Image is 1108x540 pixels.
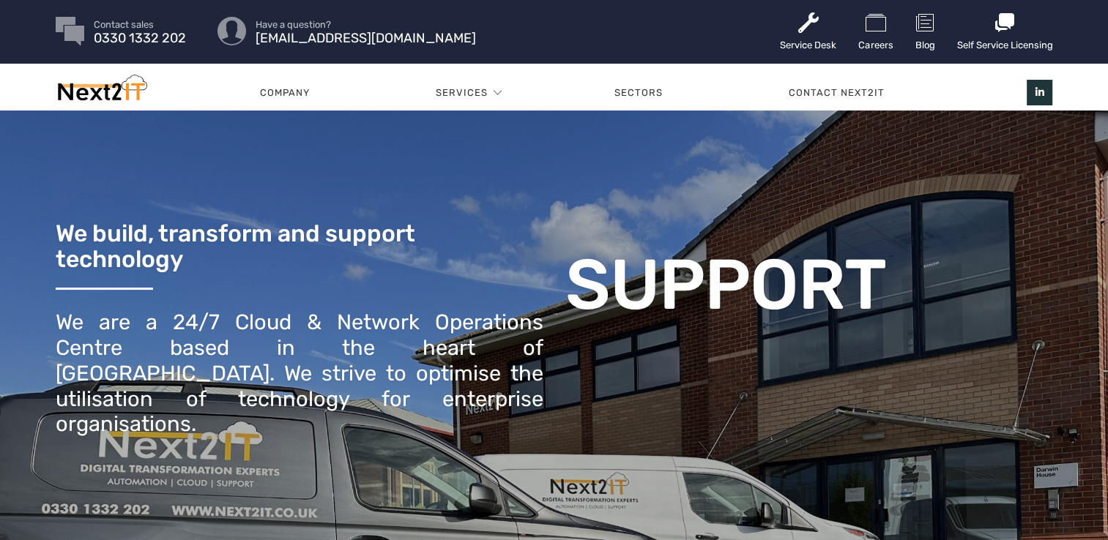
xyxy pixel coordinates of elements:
a: Sectors [551,71,726,115]
img: Next2IT [56,75,147,108]
div: We are a 24/7 Cloud & Network Operations Centre based in the heart of [GEOGRAPHIC_DATA]. We striv... [56,310,543,437]
a: Company [197,71,373,115]
a: Services [436,71,488,115]
span: Contact sales [94,20,186,29]
span: [EMAIL_ADDRESS][DOMAIN_NAME] [256,34,476,43]
span: Have a question? [256,20,476,29]
a: Contact sales 0330 1332 202 [94,20,186,43]
a: Contact Next2IT [726,71,948,115]
span: 0330 1332 202 [94,34,186,43]
a: Have a question? [EMAIL_ADDRESS][DOMAIN_NAME] [256,20,476,43]
b: SUPPORT [565,243,886,327]
h3: We build, transform and support technology [56,221,543,272]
